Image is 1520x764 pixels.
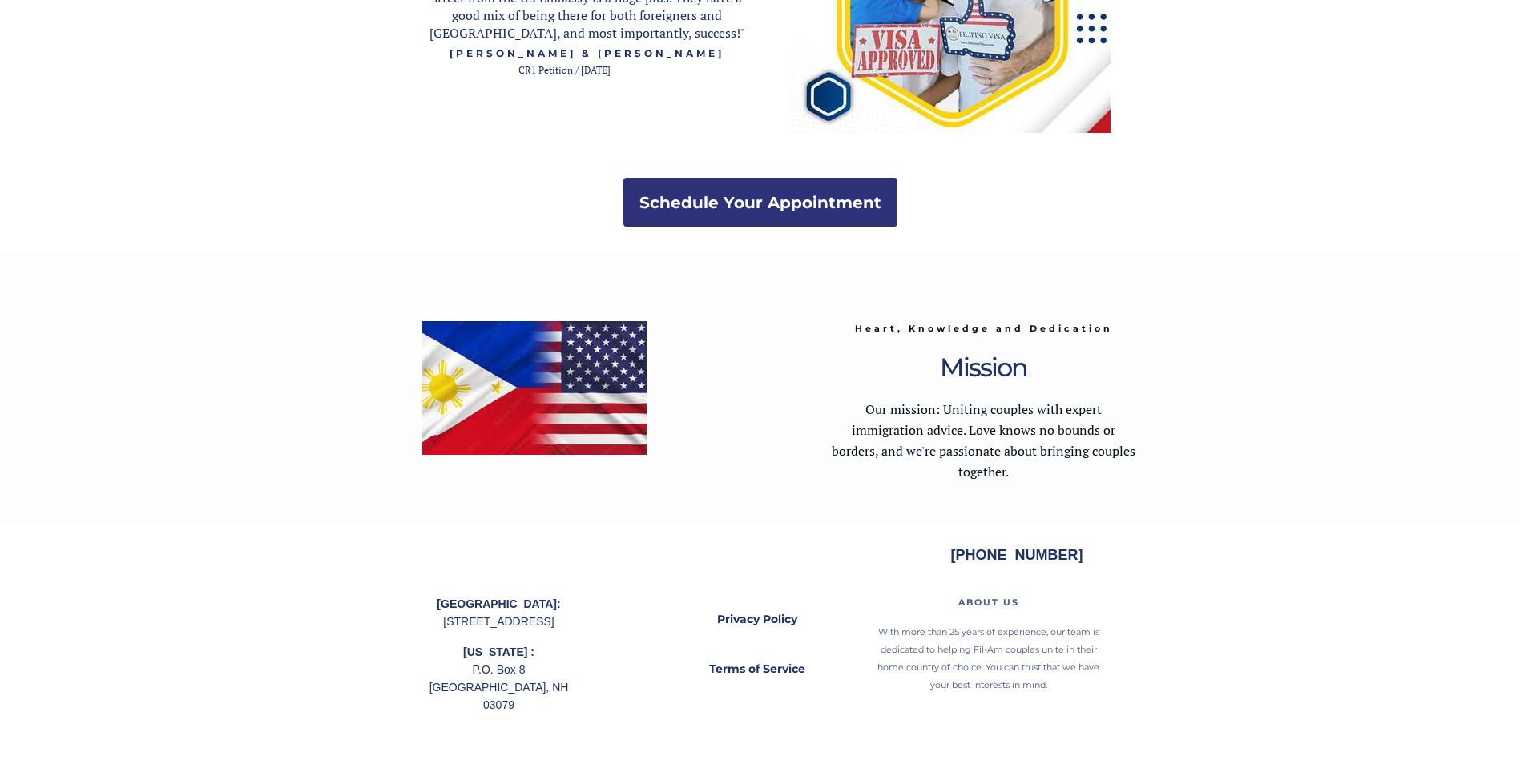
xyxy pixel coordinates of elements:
[855,323,1113,334] span: Heart, Knowledge and Dedication
[639,193,881,212] strong: Schedule Your Appointment
[681,601,833,638] a: Privacy Policy
[717,612,797,626] strong: Privacy Policy
[463,645,534,658] strong: [US_STATE] :
[437,597,560,610] strong: [GEOGRAPHIC_DATA]:
[951,547,1083,563] strong: [PHONE_NUMBER]
[623,178,897,227] a: Schedule Your Appointment
[940,352,1027,383] span: Mission
[518,64,611,76] span: CR1 Petition / [DATE]
[877,626,1099,690] span: With more than 25 years of experience, our team is dedicated to helping Fil-Am couples unite in t...
[681,651,833,688] a: Terms of Service
[425,595,574,630] p: [STREET_ADDRESS]
[951,549,1083,562] a: [PHONE_NUMBER]
[832,400,1135,481] span: Our mission: Uniting couples with expert immigration advice. Love knows no bounds or borders, and...
[709,661,805,676] strong: Terms of Service
[958,597,1019,608] span: ABOUT US
[450,47,724,59] span: [PERSON_NAME] & [PERSON_NAME]
[425,643,574,714] p: P.O. Box 8 [GEOGRAPHIC_DATA], NH 03079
